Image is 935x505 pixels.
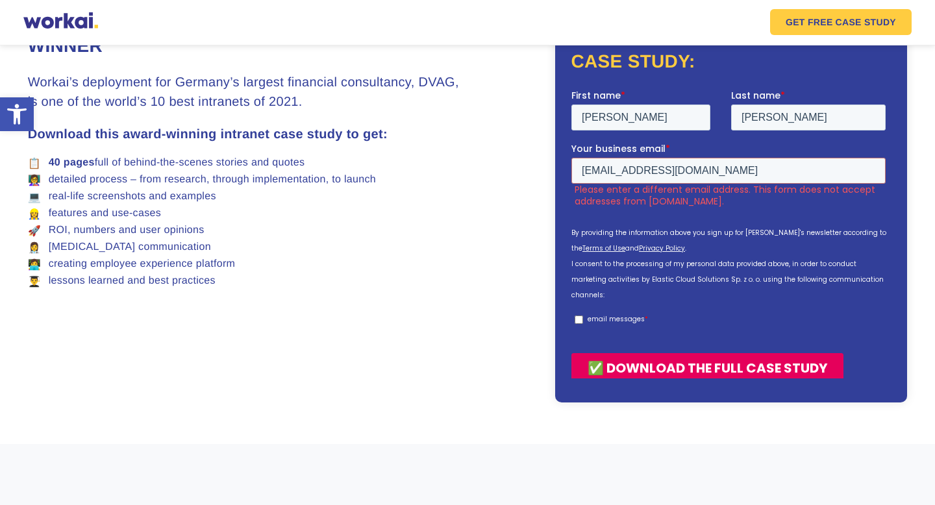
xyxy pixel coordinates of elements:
li: full of behind-the-scenes stories and quotes [28,157,467,169]
h3: Workai’s deployment for Germany’s largest financial consultancy, DVAG, is one of the world’s 10 b... [28,73,467,112]
a: GET FREECASE STUDY [770,9,912,35]
span: 🚀 [28,225,41,238]
iframe: Form 0 [571,89,891,378]
span: 💻 [28,191,41,204]
li: detailed process – from research, through implementation, to launch [28,174,467,186]
em: GET FREE [786,18,833,27]
span: 👷‍♀️ [28,208,41,221]
strong: 40 pages [49,157,95,168]
span: 👩‍⚕️ [28,241,41,254]
li: ROI, numbers and user opinions [28,225,467,236]
li: features and use-cases [28,208,467,219]
li: real-life screenshots and examples [28,191,467,203]
span: 👩‍🏫 [28,174,41,187]
span: 👨‍🎓 [28,275,41,288]
span: 👩‍💻 [28,258,41,271]
li: [MEDICAL_DATA] communication [28,241,467,253]
li: creating employee experience platform [28,258,467,270]
strong: Download this award-winning intranet case study to get: [28,127,388,142]
li: lessons learned and best practices [28,275,467,287]
span: 📋 [28,157,41,170]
